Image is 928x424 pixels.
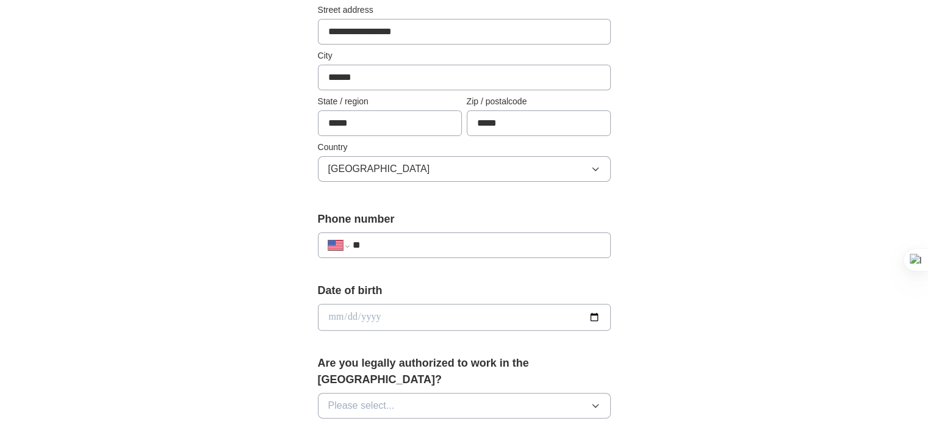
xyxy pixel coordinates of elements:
label: Street address [318,4,611,16]
label: Country [318,141,611,154]
label: Zip / postalcode [467,95,611,108]
label: Date of birth [318,282,611,299]
label: Are you legally authorized to work in the [GEOGRAPHIC_DATA]? [318,355,611,388]
span: Please select... [328,398,395,413]
label: City [318,49,611,62]
button: [GEOGRAPHIC_DATA] [318,156,611,182]
span: [GEOGRAPHIC_DATA] [328,162,430,176]
label: State / region [318,95,462,108]
button: Please select... [318,393,611,419]
label: Phone number [318,211,611,228]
